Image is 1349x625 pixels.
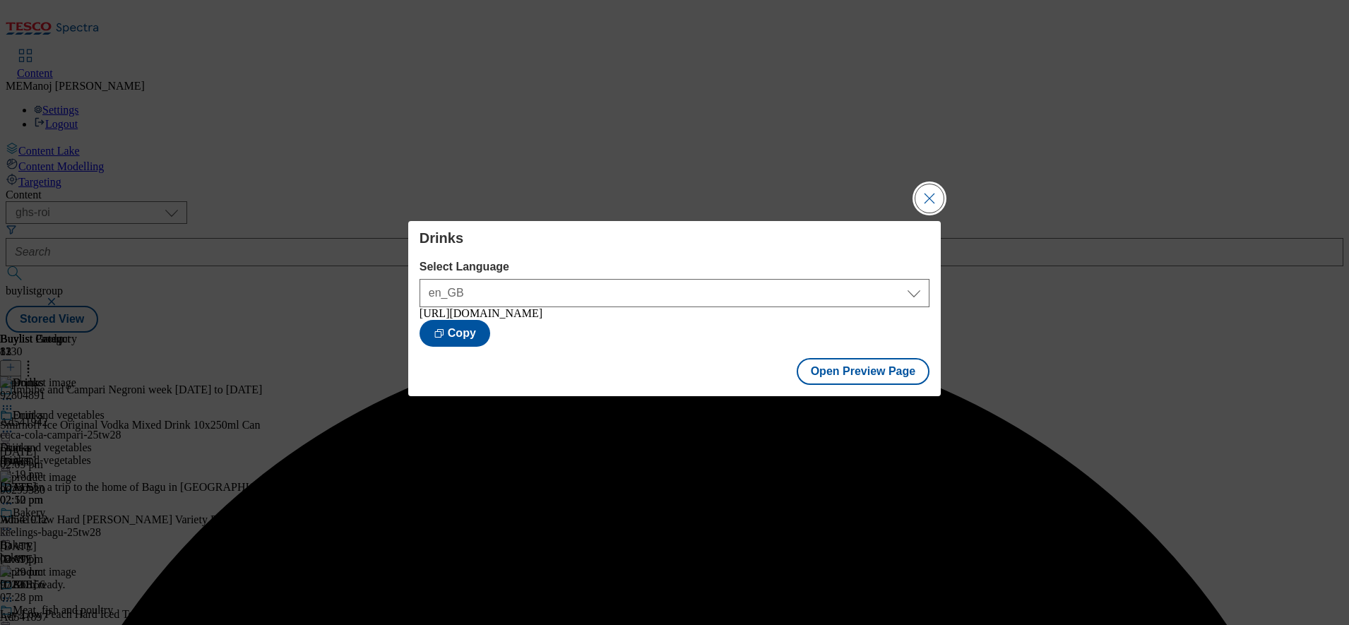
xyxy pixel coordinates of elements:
[420,261,929,273] label: Select Language
[915,184,944,213] button: Close Modal
[408,221,941,396] div: Modal
[420,320,490,347] button: Copy
[797,358,930,385] button: Open Preview Page
[420,307,929,320] div: [URL][DOMAIN_NAME]
[420,230,929,246] h4: Drinks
